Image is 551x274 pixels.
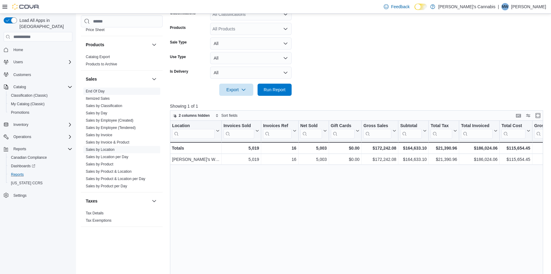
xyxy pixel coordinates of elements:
div: $186,024.06 [461,144,497,152]
img: Cova [12,4,40,10]
div: $164,633.10 [400,144,427,152]
a: Promotions [9,109,32,116]
div: Net Sold [300,123,322,129]
a: Sales by Invoice [86,133,112,137]
span: Products to Archive [86,62,117,67]
div: Gross Sales [363,123,391,139]
button: Sort fields [213,112,240,119]
span: My Catalog (Classic) [11,102,45,106]
a: Home [11,46,26,54]
a: Reports [9,171,26,178]
div: Total Tax [431,123,452,129]
div: $115,654.45 [501,144,530,152]
div: $0.00 [331,156,359,163]
span: 2 columns hidden [179,113,210,118]
span: Sales by Product [86,162,113,167]
span: Sales by Product per Day [86,184,127,189]
button: Location [172,123,220,139]
div: Invoices Sold [224,123,254,139]
span: Reports [11,172,24,177]
a: Itemized Sales [86,96,110,101]
a: Customers [11,71,33,78]
span: Canadian Compliance [11,155,47,160]
span: Promotions [9,109,72,116]
div: Total Cost [501,123,525,139]
a: Feedback [381,1,412,13]
span: Settings [13,193,26,198]
a: Tax Details [86,211,104,215]
span: Sales by Employee (Tendered) [86,125,136,130]
div: Invoices Ref [263,123,291,129]
div: Total Tax [431,123,452,139]
div: $186,024.06 [461,156,497,163]
div: Location [172,123,215,139]
div: $115,654.45 [501,156,530,163]
div: 5,019 [224,144,259,152]
span: [US_STATE] CCRS [11,181,43,186]
div: Sales [81,88,163,192]
span: Customers [13,72,31,77]
span: Classification (Classic) [9,92,72,99]
div: $0.00 [331,144,359,152]
button: Enter fullscreen [534,112,542,119]
button: All [210,67,292,79]
label: Sale Type [170,40,187,45]
a: Sales by Product per Day [86,184,127,188]
span: Users [13,60,23,64]
span: Washington CCRS [9,179,72,187]
a: Sales by Location [86,147,115,152]
div: Taxes [81,210,163,227]
span: Price Sheet [86,27,105,32]
button: Promotions [6,108,75,117]
button: Open list of options [283,12,288,17]
span: Promotions [11,110,29,115]
div: Pricing [81,26,163,36]
button: All [210,52,292,64]
button: Invoices Sold [224,123,259,139]
a: Sales by Location per Day [86,155,128,159]
input: Dark Mode [414,4,427,10]
div: 5,003 [300,144,327,152]
label: Products [170,25,186,30]
span: Feedback [391,4,410,10]
button: Operations [1,133,75,141]
a: Catalog Export [86,55,110,59]
p: | [498,3,499,10]
a: Sales by Day [86,111,107,115]
a: Settings [11,192,29,199]
div: Totals [172,144,220,152]
div: Gift Card Sales [331,123,355,139]
button: Taxes [151,197,158,205]
button: Open list of options [283,26,288,31]
nav: Complex example [4,43,72,216]
button: Invoices Ref [263,123,296,139]
div: Products [81,53,163,70]
p: Showing 1 of 1 [170,103,547,109]
a: Canadian Compliance [9,154,49,161]
div: Invoices Ref [263,123,291,139]
button: Home [1,45,75,54]
div: $164,633.10 [400,156,427,163]
button: Gift Cards [331,123,359,139]
button: Sales [86,76,149,82]
button: Export [219,84,253,96]
span: Customers [11,71,72,78]
button: Inventory [1,120,75,129]
div: Subtotal [400,123,422,139]
span: Sales by Product & Location per Day [86,176,145,181]
button: Inventory [11,121,31,128]
button: Keyboard shortcuts [515,112,522,119]
span: Home [11,46,72,54]
button: Reports [1,145,75,153]
button: Total Tax [431,123,457,139]
button: Operations [11,133,34,140]
a: [US_STATE] CCRS [9,179,45,187]
button: All [210,37,292,50]
span: Sales by Product & Location [86,169,132,174]
span: Home [13,47,23,52]
a: Tax Exemptions [86,218,112,223]
button: 2 columns hidden [170,112,212,119]
button: Net Sold [300,123,327,139]
span: Sales by Invoice [86,133,112,137]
